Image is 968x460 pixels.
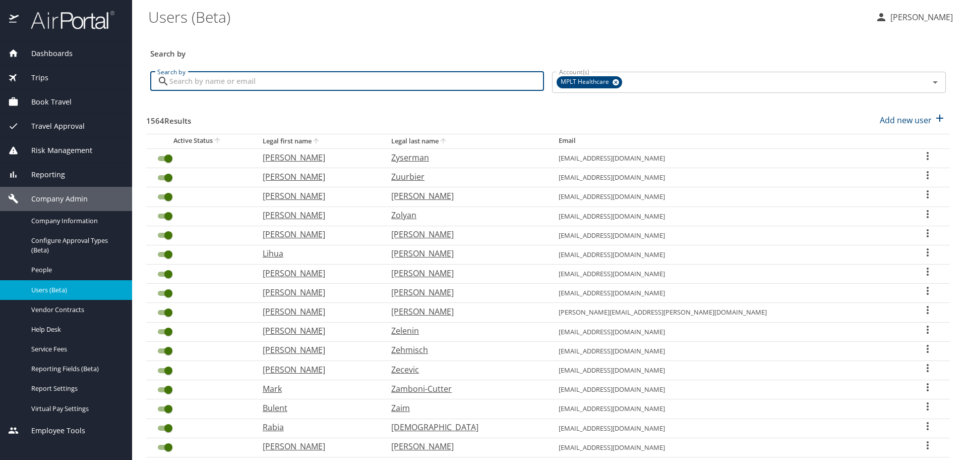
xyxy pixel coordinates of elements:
[263,402,371,414] p: Bulent
[557,76,622,88] div: MPLT Healthcare
[31,216,120,226] span: Company Information
[263,440,371,452] p: [PERSON_NAME]
[391,344,538,356] p: Zehmisch
[146,109,191,127] h3: 1564 Results
[213,136,223,146] button: sort
[391,421,538,433] p: [DEMOGRAPHIC_DATA]
[19,96,72,108] span: Book Travel
[31,305,120,315] span: Vendor Contracts
[263,383,371,395] p: Mark
[551,207,906,226] td: [EMAIL_ADDRESS][DOMAIN_NAME]
[391,364,538,376] p: Zecevic
[263,228,371,240] p: [PERSON_NAME]
[391,305,538,318] p: [PERSON_NAME]
[263,286,371,298] p: [PERSON_NAME]
[263,421,371,433] p: Rabia
[551,419,906,438] td: [EMAIL_ADDRESS][DOMAIN_NAME]
[391,325,538,337] p: Zelenin
[551,168,906,187] td: [EMAIL_ADDRESS][DOMAIN_NAME]
[551,380,906,399] td: [EMAIL_ADDRESS][DOMAIN_NAME]
[19,193,88,205] span: Company Admin
[263,267,371,279] p: [PERSON_NAME]
[880,114,932,126] p: Add new user
[439,137,449,146] button: sort
[19,425,85,436] span: Employee Tools
[551,148,906,168] td: [EMAIL_ADDRESS][DOMAIN_NAME]
[551,341,906,361] td: [EMAIL_ADDRESS][DOMAIN_NAME]
[391,209,538,221] p: Zolyan
[31,325,120,334] span: Help Desk
[391,228,538,240] p: [PERSON_NAME]
[391,402,538,414] p: Zaim
[19,48,73,59] span: Dashboards
[9,10,20,30] img: icon-airportal.png
[19,72,48,83] span: Trips
[876,109,950,131] button: Add new user
[391,247,538,260] p: [PERSON_NAME]
[31,404,120,414] span: Virtual Pay Settings
[263,247,371,260] p: Lihua
[148,1,867,32] h1: Users (Beta)
[146,134,255,148] th: Active Status
[20,10,114,30] img: airportal-logo.png
[551,134,906,148] th: Email
[551,187,906,207] td: [EMAIL_ADDRESS][DOMAIN_NAME]
[391,286,538,298] p: [PERSON_NAME]
[557,77,615,87] span: MPLT Healthcare
[551,438,906,457] td: [EMAIL_ADDRESS][DOMAIN_NAME]
[150,42,946,60] h3: Search by
[871,8,957,26] button: [PERSON_NAME]
[551,265,906,284] td: [EMAIL_ADDRESS][DOMAIN_NAME]
[263,364,371,376] p: [PERSON_NAME]
[391,190,538,202] p: [PERSON_NAME]
[391,267,538,279] p: [PERSON_NAME]
[551,303,906,322] td: [PERSON_NAME][EMAIL_ADDRESS][PERSON_NAME][DOMAIN_NAME]
[551,322,906,341] td: [EMAIL_ADDRESS][DOMAIN_NAME]
[263,344,371,356] p: [PERSON_NAME]
[19,169,65,180] span: Reporting
[31,384,120,393] span: Report Settings
[551,226,906,245] td: [EMAIL_ADDRESS][DOMAIN_NAME]
[551,399,906,419] td: [EMAIL_ADDRESS][DOMAIN_NAME]
[391,171,538,183] p: Zuurbier
[263,190,371,202] p: [PERSON_NAME]
[263,305,371,318] p: [PERSON_NAME]
[31,236,120,255] span: Configure Approval Types (Beta)
[169,72,544,91] input: Search by name or email
[255,134,383,148] th: Legal first name
[263,171,371,183] p: [PERSON_NAME]
[31,265,120,275] span: People
[19,145,92,156] span: Risk Management
[391,151,538,164] p: Zyserman
[391,383,538,395] p: Zamboni-Cutter
[312,137,322,146] button: sort
[19,121,85,132] span: Travel Approval
[31,344,120,354] span: Service Fees
[551,361,906,380] td: [EMAIL_ADDRESS][DOMAIN_NAME]
[551,284,906,303] td: [EMAIL_ADDRESS][DOMAIN_NAME]
[263,151,371,164] p: [PERSON_NAME]
[263,325,371,337] p: [PERSON_NAME]
[551,245,906,264] td: [EMAIL_ADDRESS][DOMAIN_NAME]
[391,440,538,452] p: [PERSON_NAME]
[887,11,953,23] p: [PERSON_NAME]
[383,134,551,148] th: Legal last name
[31,285,120,295] span: Users (Beta)
[31,364,120,374] span: Reporting Fields (Beta)
[263,209,371,221] p: [PERSON_NAME]
[928,75,942,89] button: Open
